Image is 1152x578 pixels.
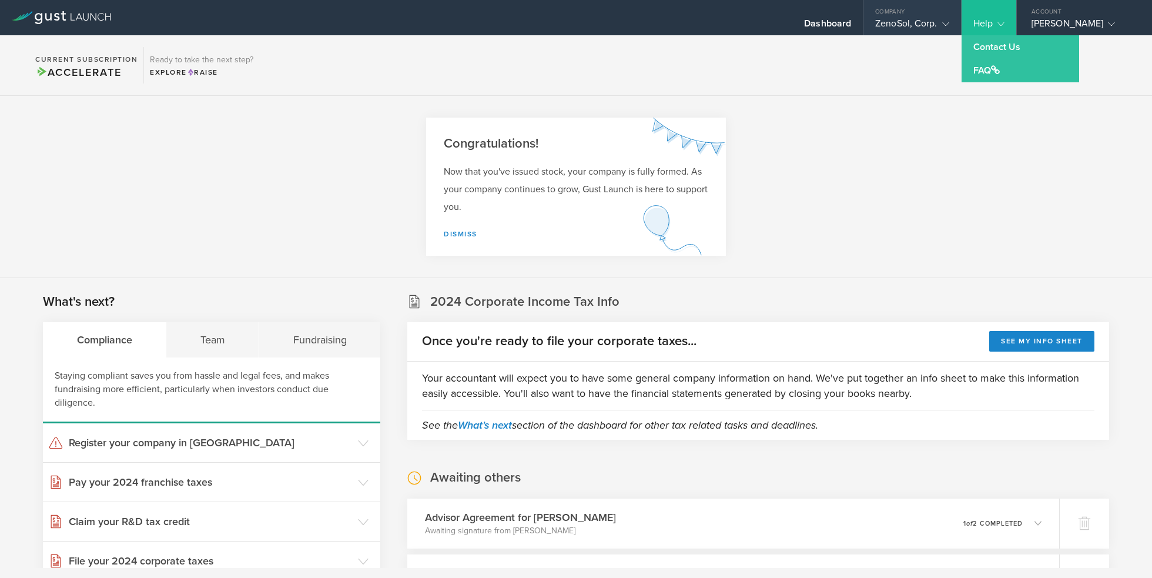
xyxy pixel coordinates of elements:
[444,135,708,152] h2: Congratulations!
[430,469,521,486] h2: Awaiting others
[69,514,352,529] h3: Claim your R&D tax credit
[69,475,352,490] h3: Pay your 2024 franchise taxes
[43,322,166,358] div: Compliance
[150,67,253,78] div: Explore
[444,163,708,216] p: Now that you've issued stock, your company is fully formed. As your company continues to grow, Gu...
[989,331,1094,352] button: See my info sheet
[43,358,380,423] div: Staying compliant saves you from hassle and legal fees, and makes fundraising more efficient, par...
[966,520,973,527] em: of
[43,293,115,310] h2: What's next?
[69,435,352,450] h3: Register your company in [GEOGRAPHIC_DATA]
[35,56,138,63] h2: Current Subscription
[804,18,851,35] div: Dashboard
[143,47,259,83] div: Ready to take the next step?ExploreRaise
[259,322,380,358] div: Fundraising
[1093,522,1152,578] iframe: Chat Widget
[425,510,616,525] h3: Advisor Agreement for [PERSON_NAME]
[430,293,619,310] h2: 2024 Corporate Income Tax Info
[150,56,253,64] h3: Ready to take the next step?
[422,370,1094,401] p: Your accountant will expect you to have some general company information on hand. We've put toget...
[35,66,121,79] span: Accelerate
[425,525,616,537] p: Awaiting signature from [PERSON_NAME]
[963,520,1023,527] p: 1 2 completed
[166,322,259,358] div: Team
[875,18,949,35] div: ZenoSol, Corp.
[458,419,512,432] a: What's next
[422,419,818,432] em: See the section of the dashboard for other tax related tasks and deadlines.
[187,68,218,76] span: Raise
[422,333,696,350] h2: Once you're ready to file your corporate taxes...
[69,553,352,569] h3: File your 2024 corporate taxes
[444,230,477,238] a: Dismiss
[973,18,1004,35] div: Help
[1032,18,1131,35] div: [PERSON_NAME]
